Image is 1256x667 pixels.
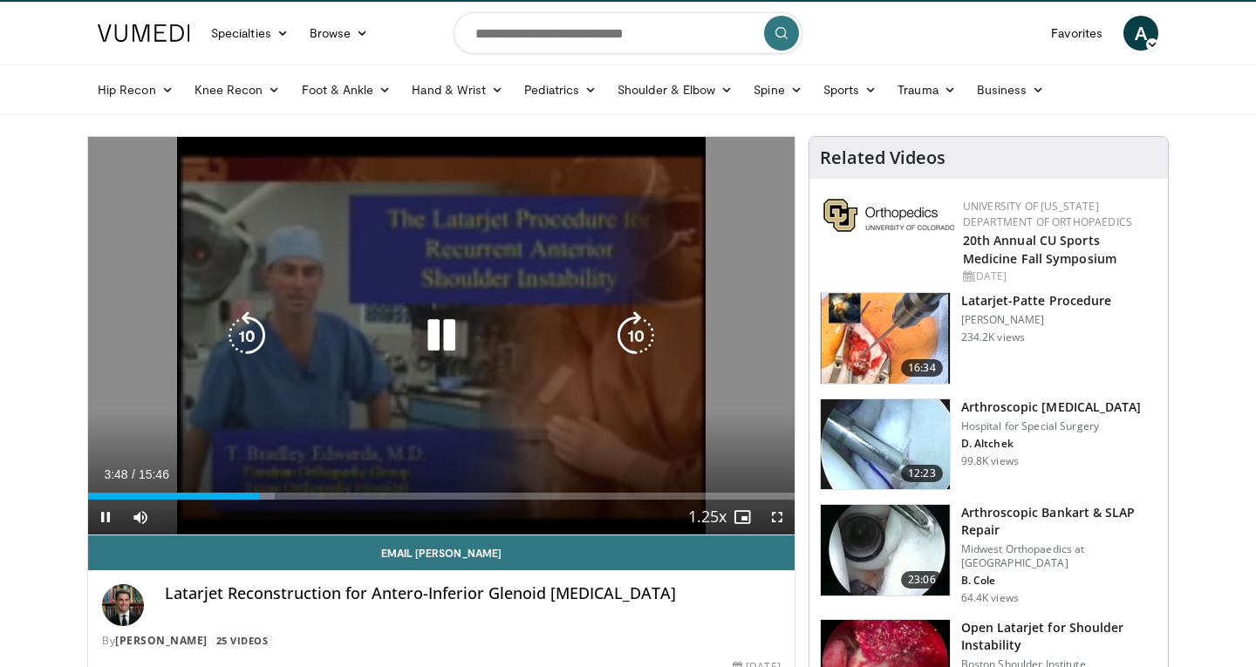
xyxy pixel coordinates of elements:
[87,72,184,107] a: Hip Recon
[88,500,123,534] button: Pause
[201,16,299,51] a: Specialties
[514,72,607,107] a: Pediatrics
[961,330,1025,344] p: 234.2K views
[115,633,208,648] a: [PERSON_NAME]
[961,437,1142,451] p: D. Altchek
[88,137,795,535] video-js: Video Player
[454,12,802,54] input: Search topics, interventions
[184,72,291,107] a: Knee Recon
[607,72,743,107] a: Shoulder & Elbow
[820,292,1157,385] a: 16:34 Latarjet-Patte Procedure [PERSON_NAME] 234.2K views
[961,574,1157,588] p: B. Cole
[961,398,1142,416] h3: Arthroscopic [MEDICAL_DATA]
[961,454,1019,468] p: 99.8K views
[901,359,943,377] span: 16:34
[963,232,1116,267] a: 20th Annual CU Sports Medicine Fall Symposium
[139,467,169,481] span: 15:46
[901,465,943,482] span: 12:23
[123,500,158,534] button: Mute
[821,399,950,490] img: 10039_3.png.150x105_q85_crop-smart_upscale.jpg
[823,199,954,232] img: 355603a8-37da-49b6-856f-e00d7e9307d3.png.150x105_q85_autocrop_double_scale_upscale_version-0.2.png
[1041,16,1113,51] a: Favorites
[299,16,379,51] a: Browse
[690,500,725,534] button: Playback Rate
[1123,16,1158,51] a: A
[901,571,943,589] span: 23:06
[98,24,190,42] img: VuMedi Logo
[88,535,795,570] a: Email [PERSON_NAME]
[88,493,795,500] div: Progress Bar
[291,72,402,107] a: Foot & Ankle
[961,504,1157,539] h3: Arthroscopic Bankart & SLAP Repair
[961,419,1142,433] p: Hospital for Special Surgery
[887,72,966,107] a: Trauma
[961,619,1157,654] h3: Open Latarjet for Shoulder Instability
[961,542,1157,570] p: Midwest Orthopaedics at [GEOGRAPHIC_DATA]
[966,72,1055,107] a: Business
[401,72,514,107] a: Hand & Wrist
[132,467,135,481] span: /
[961,292,1111,310] h3: Latarjet-Patte Procedure
[961,313,1111,327] p: [PERSON_NAME]
[820,504,1157,605] a: 23:06 Arthroscopic Bankart & SLAP Repair Midwest Orthopaedics at [GEOGRAPHIC_DATA] B. Cole 64.4K ...
[165,584,781,603] h4: Latarjet Reconstruction for Antero-Inferior Glenoid [MEDICAL_DATA]
[743,72,812,107] a: Spine
[104,467,127,481] span: 3:48
[813,72,888,107] a: Sports
[820,147,945,168] h4: Related Videos
[210,634,274,649] a: 25 Videos
[963,199,1132,229] a: University of [US_STATE] Department of Orthopaedics
[725,500,760,534] button: Enable picture-in-picture mode
[102,633,781,649] div: By
[963,269,1154,284] div: [DATE]
[821,505,950,596] img: cole_0_3.png.150x105_q85_crop-smart_upscale.jpg
[820,398,1157,491] a: 12:23 Arthroscopic [MEDICAL_DATA] Hospital for Special Surgery D. Altchek 99.8K views
[760,500,795,534] button: Fullscreen
[961,591,1019,605] p: 64.4K views
[102,584,144,626] img: Avatar
[821,293,950,384] img: 617583_3.png.150x105_q85_crop-smart_upscale.jpg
